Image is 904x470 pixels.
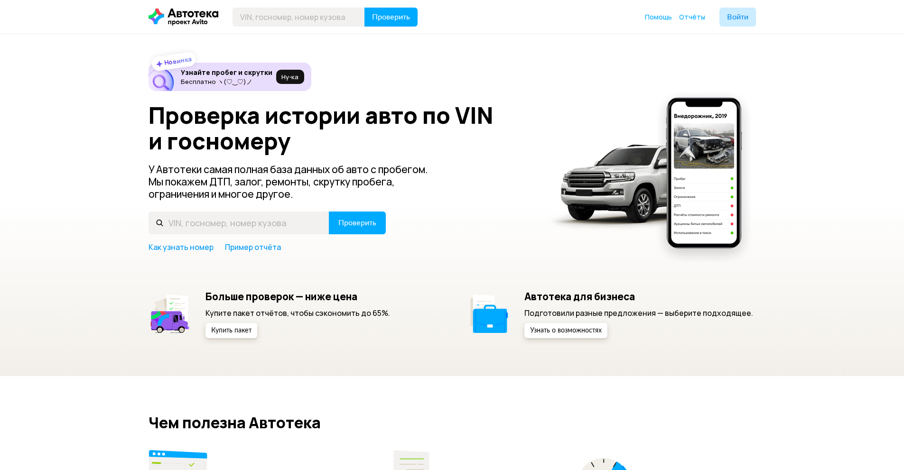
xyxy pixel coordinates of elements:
span: Проверить [338,219,376,227]
span: Купить пакет [211,327,252,334]
a: Помощь [645,12,672,22]
span: Узнать о возможностях [530,327,602,334]
h1: Проверка истории авто по VIN и госномеру [149,102,534,154]
span: Войти [727,13,748,21]
span: Проверить [372,13,410,21]
input: VIN, госномер, номер кузова [233,8,365,27]
h6: Узнайте пробег и скрутки [181,68,272,77]
span: Помощь [645,12,672,21]
a: Как узнать номер [149,242,214,252]
span: Отчёты [679,12,705,21]
button: Купить пакет [205,323,257,338]
h5: Больше проверок — ниже цена [205,290,390,303]
input: VIN, госномер, номер кузова [149,212,329,234]
p: Подготовили разные предложения — выберите подходящее. [524,308,753,318]
strong: Новинка [163,55,192,67]
p: Бесплатно ヽ(♡‿♡)ノ [181,78,272,85]
button: Проверить [364,8,418,27]
p: Купите пакет отчётов, чтобы сэкономить до 65%. [205,308,390,318]
button: Узнать о возможностях [524,323,607,338]
button: Войти [719,8,756,27]
a: Пример отчёта [225,242,281,252]
p: У Автотеки самая полная база данных об авто с пробегом. Мы покажем ДТП, залог, ремонты, скрутку п... [149,163,444,200]
h2: Чем полезна Автотека [149,414,756,431]
button: Проверить [329,212,386,234]
span: Ну‑ка [281,73,298,81]
a: Отчёты [679,12,705,22]
h5: Автотека для бизнеса [524,290,753,303]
